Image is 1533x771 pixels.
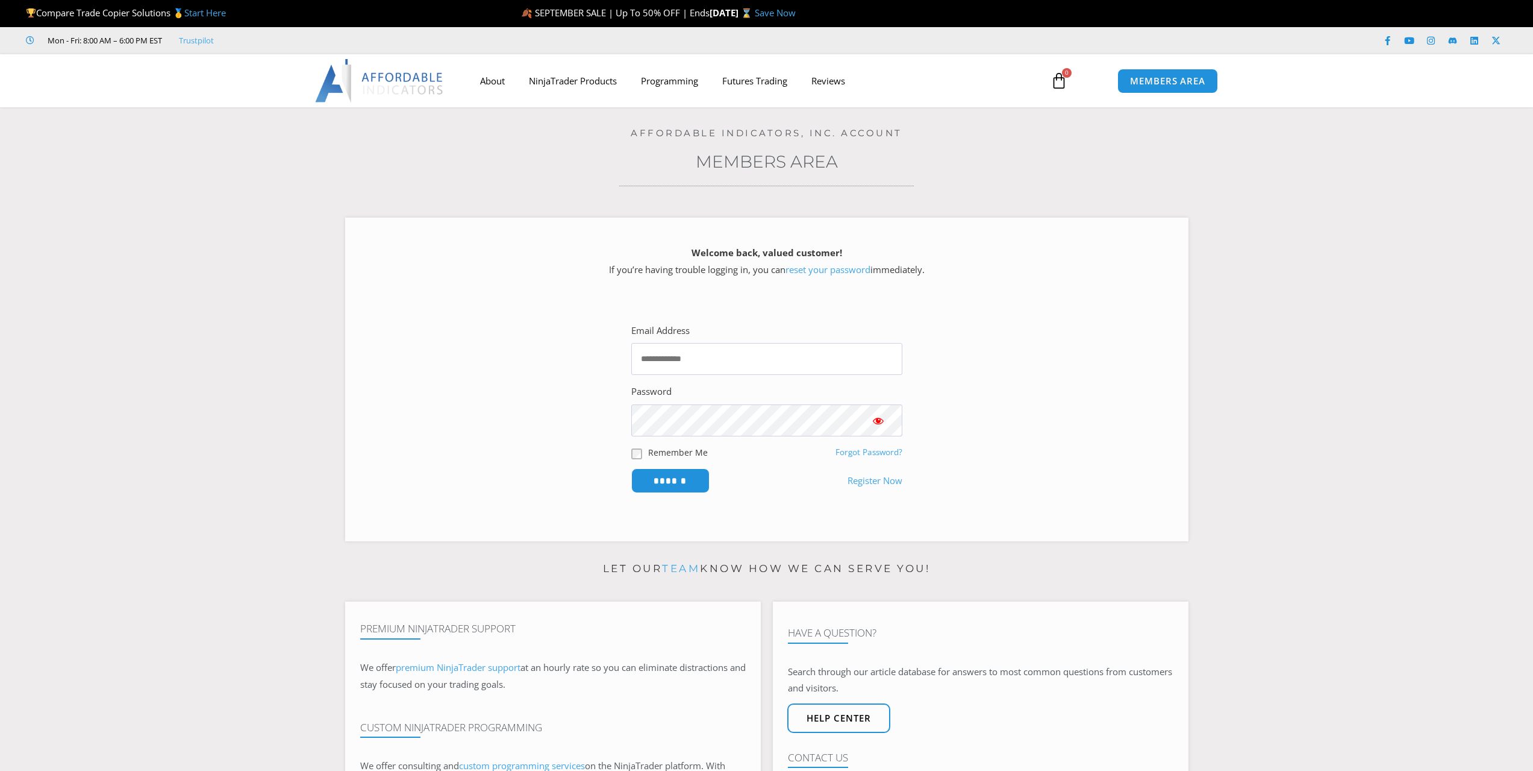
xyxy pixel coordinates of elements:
a: About [468,67,517,95]
h4: Contact Us [788,752,1173,764]
a: Futures Trading [710,67,799,95]
a: reset your password [785,263,870,275]
a: NinjaTrader Products [517,67,629,95]
label: Email Address [631,323,690,339]
span: 0 [1062,68,1072,78]
span: Compare Trade Copier Solutions 🥇 [26,7,226,19]
h4: Premium NinjaTrader Support [360,623,746,635]
a: Programming [629,67,710,95]
label: Remember Me [648,446,708,459]
h4: Custom NinjaTrader Programming [360,722,746,734]
a: MEMBERS AREA [1117,69,1218,93]
a: Members Area [696,151,838,172]
span: MEMBERS AREA [1130,77,1205,86]
p: Search through our article database for answers to most common questions from customers and visit... [788,664,1173,697]
a: Start Here [184,7,226,19]
a: Forgot Password? [835,447,902,458]
nav: Menu [468,67,1037,95]
span: 🍂 SEPTEMBER SALE | Up To 50% OFF | Ends [521,7,710,19]
a: Register Now [848,473,902,489]
a: 0 [1032,63,1085,98]
span: Mon - Fri: 8:00 AM – 6:00 PM EST [45,33,162,48]
a: Reviews [799,67,857,95]
span: We offer [360,661,396,673]
img: 🏆 [27,8,36,17]
p: Let our know how we can serve you! [345,559,1188,579]
button: Show password [854,404,902,436]
a: premium NinjaTrader support [396,661,520,673]
span: Help center [807,714,871,723]
strong: Welcome back, valued customer! [692,247,842,259]
a: Save Now [755,7,796,19]
a: Help center [787,703,890,733]
a: Affordable Indicators, Inc. Account [631,127,902,139]
span: at an hourly rate so you can eliminate distractions and stay focused on your trading goals. [360,661,746,690]
p: If you’re having trouble logging in, you can immediately. [366,245,1167,279]
img: LogoAI | Affordable Indicators – NinjaTrader [315,59,445,102]
strong: [DATE] ⌛ [710,7,755,19]
h4: Have A Question? [788,627,1173,639]
label: Password [631,383,672,400]
a: Trustpilot [179,33,214,48]
a: team [662,562,700,574]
